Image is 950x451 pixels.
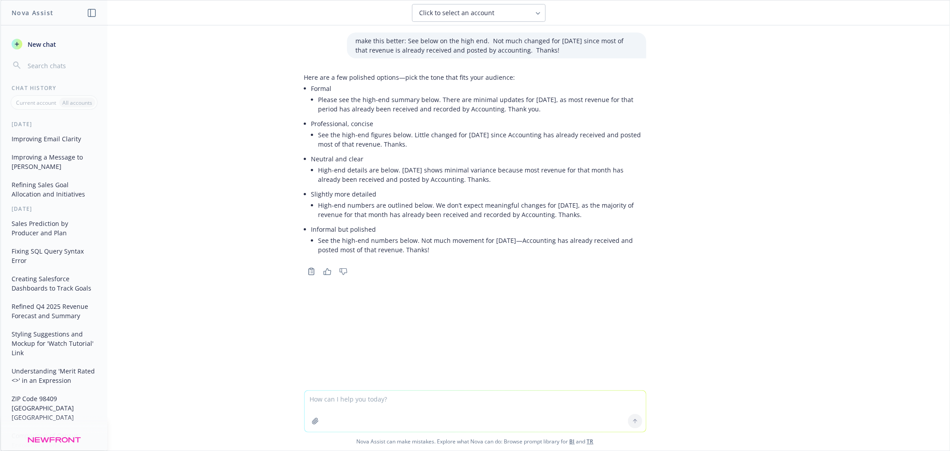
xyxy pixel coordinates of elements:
button: Thumbs down [336,265,351,278]
span: Click to select an account [420,8,495,17]
p: Here are a few polished options—pick the tone that fits your audience: [304,73,646,82]
input: Search chats [26,59,97,72]
span: New chat [26,40,56,49]
p: Formal [311,84,646,93]
p: Neutral and clear [311,154,646,164]
button: Styling Suggestions and Mockup for 'Watch Tutorial' Link [8,327,100,360]
a: TR [587,438,594,445]
button: Creating Salesforce Dashboards to Track Goals [8,271,100,295]
li: See the high-end figures below. Little changed for [DATE] since Accounting has already received a... [318,128,646,151]
button: ZIP Code 98409 [GEOGRAPHIC_DATA] [GEOGRAPHIC_DATA] [8,391,100,425]
p: All accounts [62,99,92,107]
li: High-end details are below. [DATE] shows minimal variance because most revenue for that month has... [318,164,646,186]
a: BI [570,438,575,445]
button: Improving a Message to [PERSON_NAME] [8,150,100,174]
button: Understanding 'Merit Rated <>' in an Expression [8,364,100,388]
button: Improving Email Clarity [8,131,100,146]
svg: Copy to clipboard [307,267,315,275]
button: Refining Sales Goal Allocation and Initiatives [8,177,100,201]
span: Nova Assist can make mistakes. Explore what Nova can do: Browse prompt library for and [4,432,946,451]
button: Sales Prediction by Producer and Plan [8,216,100,240]
p: make this better: See below on the high end. Not much changed for [DATE] since most of that reven... [356,36,637,55]
li: Please see the high-end summary below. There are minimal updates for [DATE], as most revenue for ... [318,93,646,115]
li: High-end numbers are outlined below. We don’t expect meaningful changes for [DATE], as the majori... [318,199,646,221]
div: [DATE] [1,120,107,128]
button: Refined Q4 2025 Revenue Forecast and Summary [8,299,100,323]
button: Fixing SQL Query Syntax Error [8,244,100,268]
li: See the high-end numbers below. Not much movement for [DATE]—Accounting has already received and ... [318,234,646,256]
p: Current account [16,99,56,107]
p: Informal but polished [311,225,646,234]
div: Chat History [1,84,107,92]
div: [DATE] [1,205,107,213]
p: Slightly more detailed [311,189,646,199]
button: New chat [8,36,100,52]
h1: Nova Assist [12,8,53,17]
p: Professional, concise [311,119,646,128]
button: Click to select an account [412,4,546,22]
